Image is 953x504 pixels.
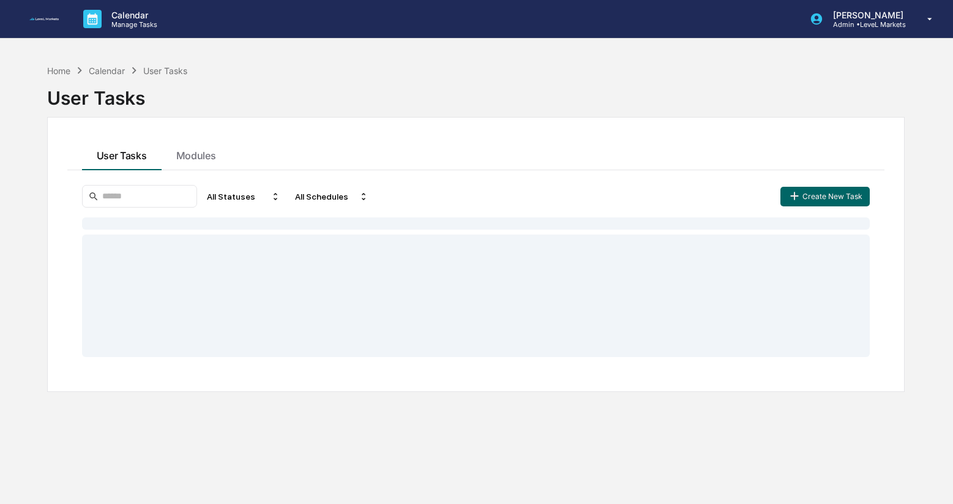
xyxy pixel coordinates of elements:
div: User Tasks [143,66,187,76]
p: Calendar [102,10,163,20]
div: Home [47,66,70,76]
div: User Tasks [47,77,905,109]
button: Create New Task [780,187,870,206]
div: Calendar [89,66,125,76]
img: logo [29,18,59,21]
p: [PERSON_NAME] [823,10,910,20]
button: Modules [162,137,231,170]
p: Admin • LeveL Markets [823,20,910,29]
button: User Tasks [82,137,162,170]
div: All Schedules [290,187,373,206]
div: All Statuses [202,187,285,206]
p: Manage Tasks [102,20,163,29]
